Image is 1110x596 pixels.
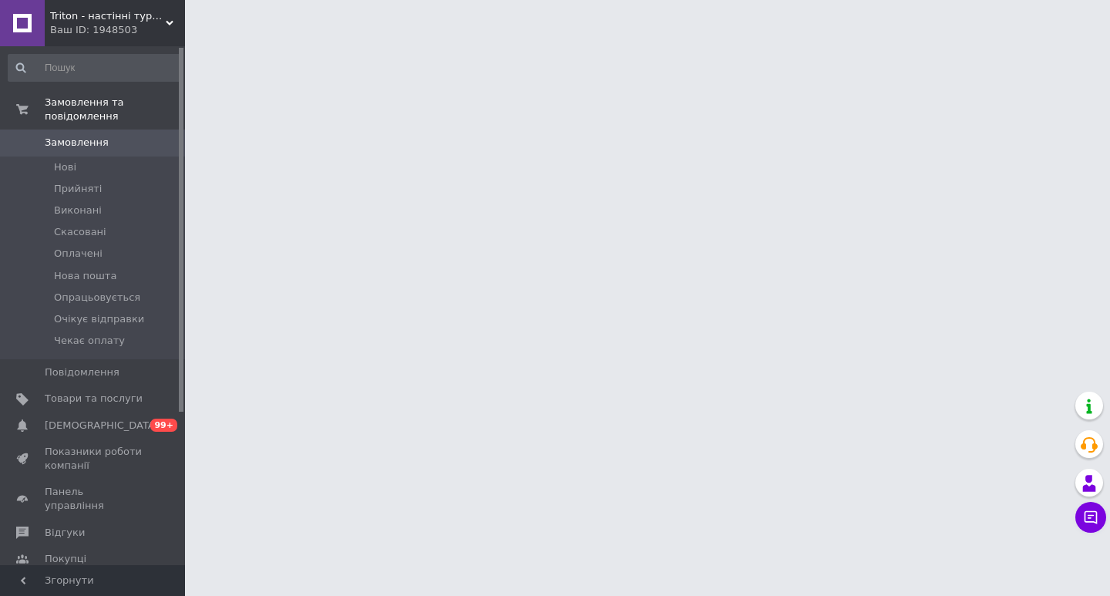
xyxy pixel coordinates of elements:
span: Оплачені [54,247,103,261]
span: Товари та послуги [45,392,143,406]
span: Відгуки [45,526,85,540]
span: Повідомлення [45,365,119,379]
span: Показники роботи компанії [45,445,143,473]
span: Triton - настінні турніки та бруси для дому від виробника [50,9,166,23]
span: Замовлення та повідомлення [45,96,185,123]
span: Нові [54,160,76,174]
span: Очікує відправки [54,312,144,326]
button: Чат з покупцем [1075,502,1106,533]
span: Прийняті [54,182,102,196]
span: Опрацьовується [54,291,140,305]
span: Замовлення [45,136,109,150]
span: Панель управління [45,485,143,513]
span: Скасовані [54,225,106,239]
input: Пошук [8,54,182,82]
span: [DEMOGRAPHIC_DATA] [45,419,159,433]
span: 99+ [150,419,177,432]
span: Виконані [54,204,102,217]
span: Нова пошта [54,269,116,283]
div: Ваш ID: 1948503 [50,23,185,37]
span: Покупці [45,552,86,566]
span: Чекає оплату [54,334,125,348]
